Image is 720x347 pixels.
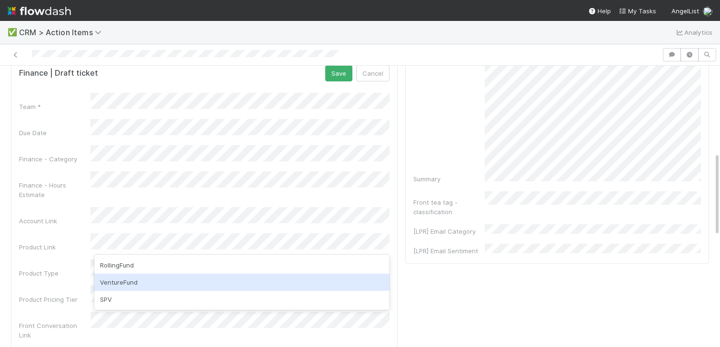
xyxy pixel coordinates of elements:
div: Product Type [19,268,90,278]
div: RollingFund [94,257,390,274]
span: ✅ [8,28,17,36]
span: My Tasks [619,7,656,15]
span: AngelList [671,7,699,15]
a: Analytics [675,27,712,38]
span: CRM > Action Items [19,28,106,37]
div: Account Link [19,216,90,226]
div: Finance - Hours Estimate [19,180,90,199]
button: Save [325,65,352,81]
div: Front Conversation Link [19,321,90,340]
div: Help [588,6,611,16]
div: Front tea tag - classification [413,198,485,217]
div: Summary [413,174,485,184]
div: Due Date [19,128,90,138]
a: My Tasks [619,6,656,16]
h5: Finance | Draft ticket [19,69,98,78]
button: Cancel [356,65,390,81]
div: [LPR] Email Sentiment [413,246,485,256]
div: SPV [94,291,390,308]
img: avatar_6cb813a7-f212-4ca3-9382-463c76e0b247.png [703,7,712,16]
div: [LPR] Email Category [413,227,485,236]
div: Product Pricing Tier [19,295,90,304]
div: Team * [19,102,90,111]
img: logo-inverted-e16ddd16eac7371096b0.svg [8,3,71,19]
div: VentureFund [94,274,390,291]
div: Product Link [19,242,90,252]
div: Finance - Category [19,154,90,164]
